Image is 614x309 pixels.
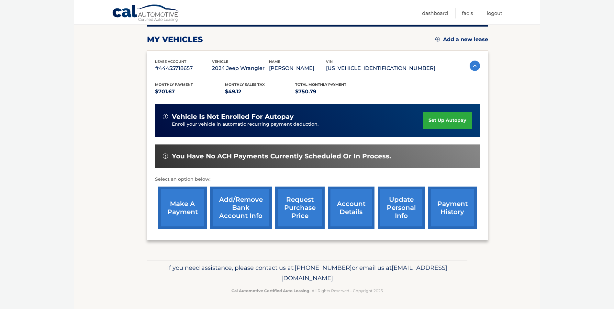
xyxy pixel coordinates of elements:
p: - All Rights Reserved - Copyright 2025 [151,287,463,294]
a: set up autopay [423,112,472,129]
p: $750.79 [295,87,365,96]
p: Select an option below: [155,176,480,183]
a: request purchase price [275,187,325,229]
span: vehicle is not enrolled for autopay [172,113,294,121]
a: payment history [428,187,477,229]
a: account details [328,187,374,229]
span: Monthly Payment [155,82,193,87]
a: Logout [487,8,502,18]
span: [PHONE_NUMBER] [295,264,352,271]
h2: my vehicles [147,35,203,44]
span: vehicle [212,59,228,64]
span: Monthly sales Tax [225,82,265,87]
span: You have no ACH payments currently scheduled or in process. [172,152,391,160]
img: accordion-active.svg [470,61,480,71]
p: $701.67 [155,87,225,96]
strong: Cal Automotive Certified Auto Leasing [231,288,309,293]
p: 2024 Jeep Wrangler [212,64,269,73]
span: Total Monthly Payment [295,82,346,87]
p: Enroll your vehicle in automatic recurring payment deduction. [172,121,423,128]
a: make a payment [158,187,207,229]
p: [PERSON_NAME] [269,64,326,73]
span: name [269,59,280,64]
img: alert-white.svg [163,154,168,159]
a: FAQ's [462,8,473,18]
a: Dashboard [422,8,448,18]
img: alert-white.svg [163,114,168,119]
span: vin [326,59,333,64]
span: [EMAIL_ADDRESS][DOMAIN_NAME] [281,264,447,282]
span: lease account [155,59,186,64]
a: update personal info [378,187,425,229]
p: $49.12 [225,87,295,96]
a: Cal Automotive [112,4,180,23]
p: [US_VEHICLE_IDENTIFICATION_NUMBER] [326,64,435,73]
a: Add a new lease [435,36,488,43]
a: Add/Remove bank account info [210,187,272,229]
p: #44455718657 [155,64,212,73]
img: add.svg [435,37,440,41]
p: If you need assistance, please contact us at: or email us at [151,263,463,283]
